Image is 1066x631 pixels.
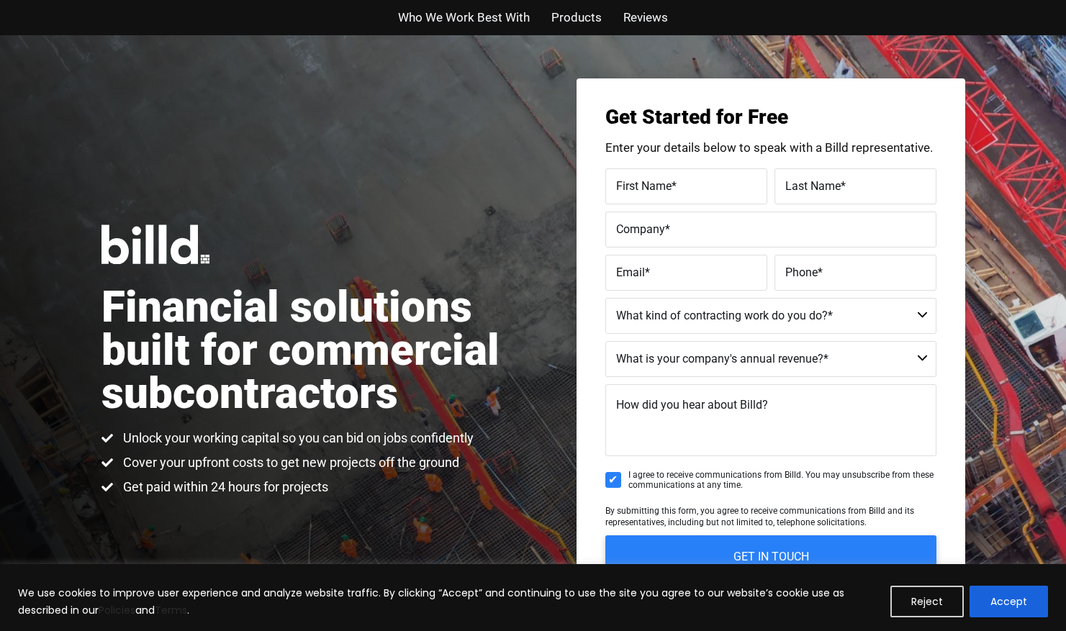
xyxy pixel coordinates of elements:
a: Reviews [623,7,668,28]
span: How did you hear about Billd? [616,398,768,412]
span: Company [616,222,665,235]
button: Reject [890,586,964,617]
a: Products [551,7,602,28]
input: GET IN TOUCH [605,535,936,578]
p: We use cookies to improve user experience and analyze website traffic. By clicking “Accept” and c... [18,584,880,619]
h1: Financial solutions built for commercial subcontractors [101,286,533,415]
span: Last Name [785,178,841,192]
a: Terms [155,603,187,617]
span: Unlock your working capital so you can bid on jobs confidently [119,430,474,447]
a: Policies [99,603,135,617]
button: Accept [970,586,1048,617]
span: Cover your upfront costs to get new projects off the ground [119,454,459,471]
span: First Name [616,178,672,192]
span: Email [616,265,645,278]
h3: Get Started for Free [605,107,936,127]
a: Who We Work Best With [398,7,530,28]
span: I agree to receive communications from Billd. You may unsubscribe from these communications at an... [628,470,936,491]
span: By submitting this form, you agree to receive communications from Billd and its representatives, ... [605,506,914,527]
input: I agree to receive communications from Billd. You may unsubscribe from these communications at an... [605,472,621,488]
p: Enter your details below to speak with a Billd representative. [605,142,936,154]
span: Get paid within 24 hours for projects [119,478,328,496]
span: Phone [785,265,818,278]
